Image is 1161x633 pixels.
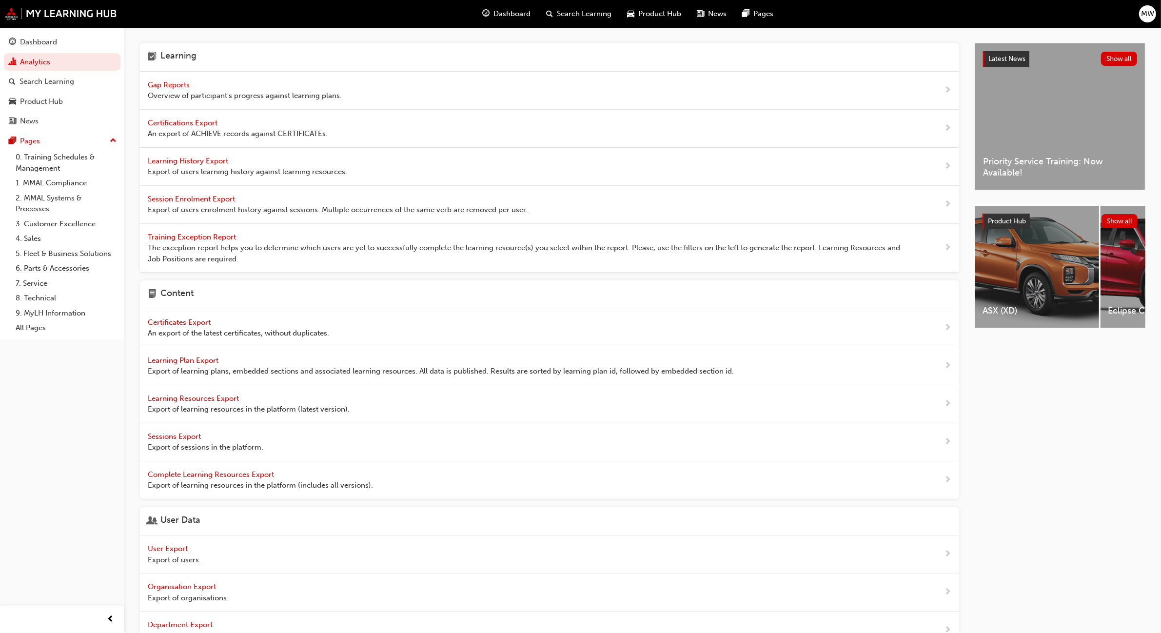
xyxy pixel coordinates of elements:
[475,4,539,24] a: guage-iconDashboard
[140,385,959,423] a: Learning Resources Export Export of learning resources in the platform (latest version).next-icon
[12,261,120,276] a: 6. Parts & Accessories
[743,8,750,20] span: pages-icon
[639,8,682,20] span: Product Hub
[148,119,219,127] span: Certifications Export
[148,480,373,491] span: Export of learning resources in the platform (includes all versions).
[160,288,194,301] h4: Content
[4,132,120,150] button: Pages
[20,136,40,147] div: Pages
[148,157,230,165] span: Learning History Export
[148,394,241,403] span: Learning Resources Export
[1102,214,1138,228] button: Show all
[944,586,951,598] span: next-icon
[754,8,774,20] span: Pages
[12,276,120,291] a: 7. Service
[539,4,620,24] a: search-iconSearch Learning
[944,84,951,97] span: next-icon
[4,73,120,91] a: Search Learning
[4,33,120,51] a: Dashboard
[148,233,238,241] span: Training Exception Report
[944,474,951,486] span: next-icon
[20,76,74,87] div: Search Learning
[148,620,215,629] span: Department Export
[148,51,157,63] span: learning-icon
[148,328,329,339] span: An export of the latest certificates, without duplicates.
[4,53,120,71] a: Analytics
[9,137,16,146] span: pages-icon
[557,8,612,20] span: Search Learning
[944,436,951,448] span: next-icon
[12,231,120,246] a: 4. Sales
[9,58,16,67] span: chart-icon
[140,186,959,224] a: Session Enrolment Export Export of users enrolment history against sessions. Multiple occurrences...
[735,4,782,24] a: pages-iconPages
[148,515,157,528] span: user-icon
[148,404,350,415] span: Export of learning resources in the platform (latest version).
[148,195,237,203] span: Session Enrolment Export
[9,38,16,47] span: guage-icon
[140,224,959,273] a: Training Exception Report The exception report helps you to determine which users are yet to succ...
[988,55,1025,63] span: Latest News
[148,80,192,89] span: Gap Reports
[140,72,959,110] a: Gap Reports Overview of participant's progress against learning plans.next-icon
[708,8,727,20] span: News
[110,135,117,147] span: up-icon
[148,204,528,216] span: Export of users enrolment history against sessions. Multiple occurrences of the same verb are rem...
[20,37,57,48] div: Dashboard
[160,51,197,63] h4: Learning
[107,613,115,626] span: prev-icon
[944,548,951,560] span: next-icon
[988,217,1026,225] span: Product Hub
[983,51,1137,67] a: Latest NewsShow all
[140,574,959,612] a: Organisation Export Export of organisations.next-icon
[689,4,735,24] a: news-iconNews
[148,544,190,553] span: User Export
[628,8,635,20] span: car-icon
[148,366,734,377] span: Export of learning plans, embedded sections and associated learning resources. All data is publis...
[140,110,959,148] a: Certifications Export An export of ACHIEVE records against CERTIFICATEs.next-icon
[944,160,951,173] span: next-icon
[983,305,1091,316] span: ASX (XD)
[483,8,490,20] span: guage-icon
[9,117,16,126] span: news-icon
[1101,52,1138,66] button: Show all
[148,318,213,327] span: Certificates Export
[944,242,951,254] span: next-icon
[20,96,63,107] div: Product Hub
[148,90,342,101] span: Overview of participant's progress against learning plans.
[944,198,951,211] span: next-icon
[160,515,200,528] h4: User Data
[944,360,951,372] span: next-icon
[12,191,120,217] a: 2. MMAL Systems & Processes
[12,291,120,306] a: 8. Technical
[12,306,120,321] a: 9. MyLH Information
[944,398,951,410] span: next-icon
[975,206,1099,328] a: ASX (XD)
[5,7,117,20] img: mmal
[9,78,16,86] span: search-icon
[4,93,120,111] a: Product Hub
[12,150,120,176] a: 0. Training Schedules & Management
[12,217,120,232] a: 3. Customer Excellence
[148,356,220,365] span: Learning Plan Export
[12,320,120,336] a: All Pages
[148,288,157,301] span: page-icon
[12,246,120,261] a: 5. Fleet & Business Solutions
[944,322,951,334] span: next-icon
[140,535,959,574] a: User Export Export of users.next-icon
[620,4,689,24] a: car-iconProduct Hub
[1141,8,1154,20] span: MW
[983,156,1137,178] span: Priority Service Training: Now Available!
[1139,5,1156,22] button: MW
[697,8,705,20] span: news-icon
[148,593,229,604] span: Export of organisations.
[140,461,959,499] a: Complete Learning Resources Export Export of learning resources in the platform (includes all ver...
[975,43,1145,190] a: Latest NewsShow allPriority Service Training: Now Available!
[148,442,263,453] span: Export of sessions in the platform.
[148,582,218,591] span: Organisation Export
[140,309,959,347] a: Certificates Export An export of the latest certificates, without duplicates.next-icon
[4,31,120,132] button: DashboardAnalyticsSearch LearningProduct HubNews
[140,148,959,186] a: Learning History Export Export of users learning history against learning resources.next-icon
[9,98,16,106] span: car-icon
